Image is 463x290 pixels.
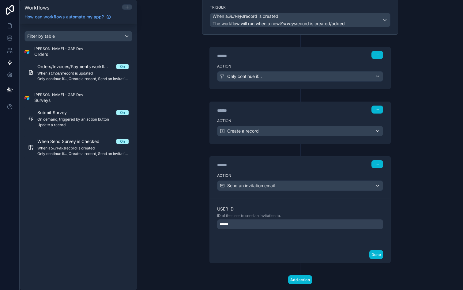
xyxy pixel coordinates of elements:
button: Create a record [217,126,383,136]
span: Only continue if... [227,73,262,79]
span: Create a record [227,128,259,134]
span: Workflows [24,5,49,11]
label: Trigger [210,5,390,10]
button: Add action [288,275,312,284]
span: When a record is created [213,13,278,19]
span: The workflow will run when a new record is created/added [213,21,345,26]
button: Only continue if... [217,71,383,82]
em: Surveys [280,21,296,26]
span: How can workflows automate my app? [24,14,104,20]
label: Action [217,64,383,69]
a: How can workflows automate my app? [22,14,114,20]
span: Send an invitation email [227,183,275,189]
p: ID of the user to send an invitation to. [217,213,383,218]
button: Send an invitation email [217,180,383,191]
label: User ID [217,206,383,212]
label: Action [217,118,383,123]
button: Done [369,250,383,259]
button: When aSurveysrecord is createdThe workflow will run when a newSurveysrecord is created/added [210,13,390,27]
label: Action [217,173,383,178]
em: Surveys [228,14,244,19]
